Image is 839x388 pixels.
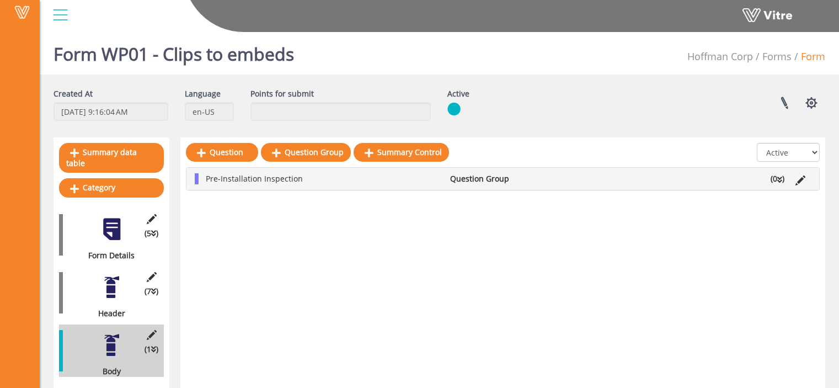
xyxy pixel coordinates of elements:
a: Question Group [261,143,351,162]
a: Category [59,178,164,197]
div: Header [59,308,156,319]
li: Form [792,50,825,64]
label: Points for submit [250,88,314,99]
span: (5 ) [145,228,158,239]
a: Question [186,143,258,162]
li: (0 ) [765,173,790,184]
a: Summary data table [59,143,164,173]
span: 210 [687,50,753,63]
div: Body [59,366,156,377]
li: Question Group [445,173,536,184]
img: yes [447,102,461,116]
div: Form Details [59,250,156,261]
label: Active [447,88,469,99]
a: Forms [762,50,792,63]
a: Summary Control [354,143,449,162]
span: Pre-Installation Inspection [206,173,303,184]
label: Created At [54,88,93,99]
span: (1 ) [145,344,158,355]
h1: Form WP01 - Clips to embeds [54,28,294,75]
label: Language [185,88,221,99]
span: (7 ) [145,286,158,297]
